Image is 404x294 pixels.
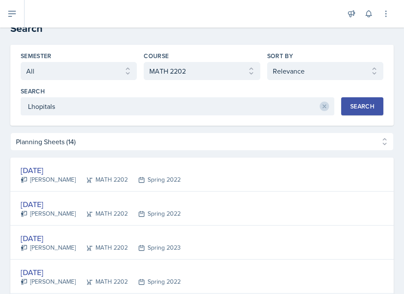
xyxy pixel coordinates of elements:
div: [PERSON_NAME] [21,243,76,252]
input: Enter search phrase [21,97,334,115]
label: Semester [21,52,52,60]
div: [DATE] [21,198,181,210]
h2: Search [10,21,394,36]
div: MATH 2202 [76,277,128,286]
div: [PERSON_NAME] [21,209,76,218]
div: Spring 2023 [128,243,181,252]
div: Spring 2022 [128,175,181,184]
div: MATH 2202 [76,175,128,184]
div: Spring 2022 [128,277,181,286]
div: [DATE] [21,164,181,176]
div: Search [350,103,374,110]
div: MATH 2202 [76,209,128,218]
div: [PERSON_NAME] [21,277,76,286]
label: Search [21,87,45,96]
div: Spring 2022 [128,209,181,218]
div: [DATE] [21,266,181,278]
label: Course [144,52,169,60]
div: [DATE] [21,232,181,244]
button: Search [341,97,383,115]
div: [PERSON_NAME] [21,175,76,184]
label: Sort By [267,52,293,60]
div: MATH 2202 [76,243,128,252]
